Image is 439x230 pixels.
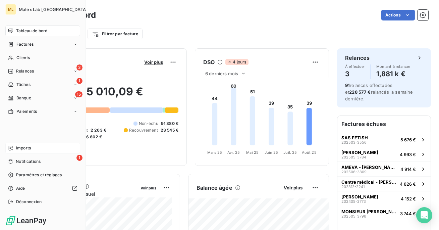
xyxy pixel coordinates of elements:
a: Clients [5,52,80,63]
span: 1 [76,78,83,84]
span: 4 914 € [400,167,416,172]
tspan: Mai 25 [246,150,259,155]
span: Non-échu [139,121,158,127]
span: 1 [76,155,83,161]
span: À effectuer [345,64,365,68]
button: [PERSON_NAME]202405-27734 152 € [337,191,431,206]
button: Centre médical - [PERSON_NAME]202312-22414 826 € [337,176,431,191]
a: Paiements [5,106,80,117]
span: 2 263 € [91,127,106,133]
span: 15 [75,91,83,97]
tspan: Mars 25 [207,150,222,155]
div: Open Intercom Messenger [416,207,432,223]
img: Logo LeanPay [5,215,47,226]
button: Filtrer par facture [88,29,143,39]
span: 4 jours [225,59,248,65]
button: Voir plus [142,59,165,65]
a: 3Relances [5,66,80,77]
h4: 1,881 k € [376,68,410,79]
span: 91 [345,83,350,88]
span: Recouvrement [129,127,158,133]
a: Paramètres et réglages [5,170,80,180]
div: ML [5,4,16,15]
span: relances effectuées et relancés la semaine dernière. [345,83,413,101]
span: Voir plus [141,186,156,190]
span: Factures [16,41,34,47]
h4: 3 [345,68,365,79]
span: 4 152 € [401,196,416,201]
span: 4 993 € [400,152,416,157]
a: Tableau de bord [5,26,80,36]
h2: 225 010,09 € [38,85,178,105]
span: 202312-2241 [341,185,365,189]
span: 202505-3784 [341,155,366,159]
span: Paramètres et réglages [16,172,62,178]
span: SAS FETISH [341,135,368,140]
span: Notifications [16,158,41,165]
button: AMEVA - [PERSON_NAME]202506-38094 914 € [337,162,431,176]
span: 202503-3556 [341,140,367,144]
a: Aide [5,183,80,194]
h6: Relances [345,54,370,62]
button: MONSIEUR [PERSON_NAME]202505-37963 744 € [337,206,431,221]
h6: DSO [203,58,215,66]
span: 3 [76,64,83,71]
span: AMEVA - [PERSON_NAME] [341,165,398,170]
span: Tâches [16,82,31,88]
span: Tableau de bord [16,28,47,34]
tspan: Avr. 25 [227,150,240,155]
button: Voir plus [139,185,158,191]
span: [PERSON_NAME] [341,194,378,199]
tspan: Juil. 25 [283,150,297,155]
span: 202405-2773 [341,199,366,203]
button: [PERSON_NAME]202505-37844 993 € [337,147,431,162]
span: Matex Lab [GEOGRAPHIC_DATA] [19,7,88,12]
a: 15Banque [5,93,80,103]
span: Paiements [16,108,37,114]
span: Voir plus [144,59,163,65]
span: 202505-3796 [341,214,366,218]
span: Déconnexion [16,199,42,205]
span: 23 545 € [161,127,178,133]
h6: Balance âgée [197,184,232,192]
span: Clients [16,55,30,61]
span: [PERSON_NAME] [341,150,378,155]
a: Factures [5,39,80,50]
span: 228 577 € [349,89,371,95]
tspan: Août 25 [302,150,317,155]
span: 5 676 € [400,137,416,142]
h6: Factures échues [337,116,431,132]
a: Imports [5,143,80,153]
span: Voir plus [284,185,303,190]
button: SAS FETISH202503-35565 676 € [337,132,431,147]
span: -6 602 € [84,134,102,140]
span: 6 derniers mois [205,71,238,76]
span: Chiffre d'affaires mensuel [38,190,136,197]
span: 3 744 € [400,211,416,216]
tspan: Juin 25 [265,150,278,155]
a: 1Tâches [5,79,80,90]
span: Banque [16,95,31,101]
span: Montant à relancer [376,64,410,68]
button: Actions [381,10,415,20]
span: 202506-3809 [341,170,367,174]
span: 4 826 € [400,181,416,187]
button: Voir plus [282,185,305,191]
span: Imports [16,145,31,151]
span: 91 380 € [161,121,178,127]
span: Centre médical - [PERSON_NAME] [341,179,397,185]
span: Relances [16,68,34,74]
span: Aide [16,185,25,191]
span: MONSIEUR [PERSON_NAME] [341,209,397,214]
